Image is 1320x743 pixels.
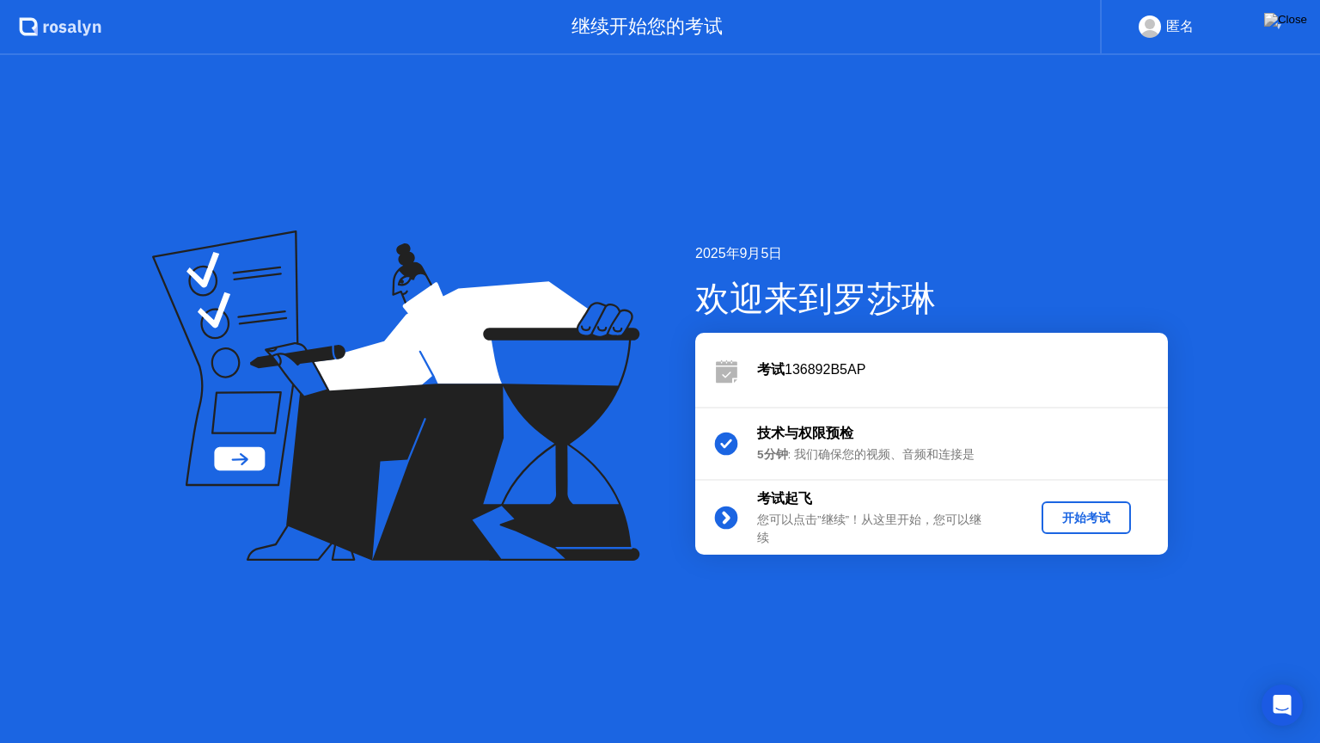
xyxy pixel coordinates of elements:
b: 5分钟 [757,448,788,461]
div: 您可以点击”继续”！从这里开始，您可以继续 [757,512,1005,547]
b: 考试起飞 [757,491,812,506]
button: 开始考试 [1042,501,1131,534]
div: : 我们确保您的视频、音频和连接是 [757,446,1005,464]
div: 开始考试 [1048,510,1124,526]
div: Open Intercom Messenger [1262,685,1303,726]
img: Close [1264,13,1307,27]
b: 技术与权限预检 [757,426,853,440]
div: 136892B5AP [757,359,1168,380]
b: 考试 [757,362,785,377]
div: 欢迎来到罗莎琳 [695,273,1168,324]
div: 匿名 [1166,15,1194,38]
div: 2025年9月5日 [695,243,1168,264]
